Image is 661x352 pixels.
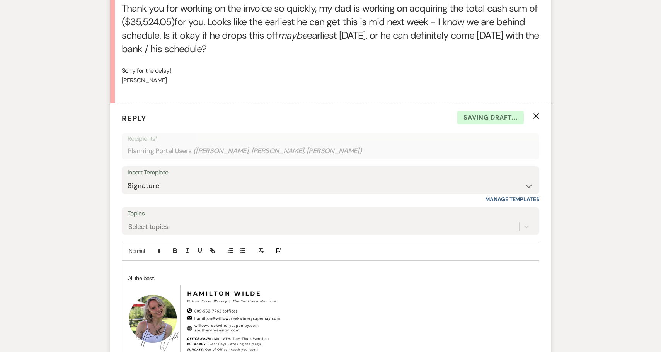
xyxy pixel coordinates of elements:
p: [PERSON_NAME] [122,75,539,85]
label: Topics [128,208,533,219]
em: maybe [278,29,307,42]
span: Saving draft... [457,111,524,124]
p: All the best, [128,274,533,282]
span: $35,524.05) [125,15,174,28]
a: Manage Templates [485,196,539,203]
p: Recipients* [128,134,533,144]
p: Sorry for the delay! [122,66,539,76]
div: Insert Template [128,167,533,178]
div: Planning Portal Users [128,144,533,159]
span: Reply [122,113,147,123]
div: Select topics [128,221,169,232]
h4: Thank you for working on the invoice so quickly, my dad is working on acquiring the total cash su... [122,2,539,56]
span: ( [PERSON_NAME], [PERSON_NAME], [PERSON_NAME] ) [193,146,362,156]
